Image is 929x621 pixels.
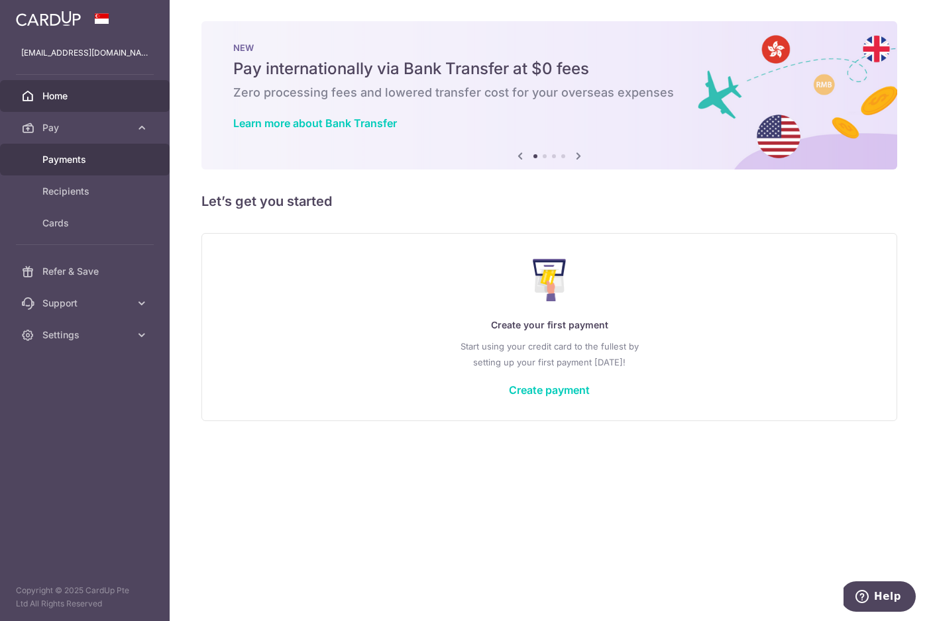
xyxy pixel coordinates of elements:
p: Start using your credit card to the fullest by setting up your first payment [DATE]! [229,338,870,370]
a: Learn more about Bank Transfer [233,117,397,130]
span: Settings [42,328,130,342]
img: Make Payment [533,259,567,301]
span: Payments [42,153,130,166]
img: CardUp [16,11,81,26]
p: Create your first payment [229,317,870,333]
a: Create payment [509,383,590,397]
span: Recipients [42,185,130,198]
span: Cards [42,216,130,230]
iframe: Opens a widget where you can find more information [844,581,916,614]
h5: Let’s get you started [201,191,897,212]
span: Pay [42,121,130,134]
img: Bank transfer banner [201,21,897,169]
h5: Pay internationally via Bank Transfer at $0 fees [233,58,865,79]
h6: Zero processing fees and lowered transfer cost for your overseas expenses [233,85,865,101]
span: Refer & Save [42,265,130,278]
p: NEW [233,42,865,53]
span: Home [42,89,130,103]
span: Support [42,297,130,310]
p: [EMAIL_ADDRESS][DOMAIN_NAME] [21,46,148,60]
